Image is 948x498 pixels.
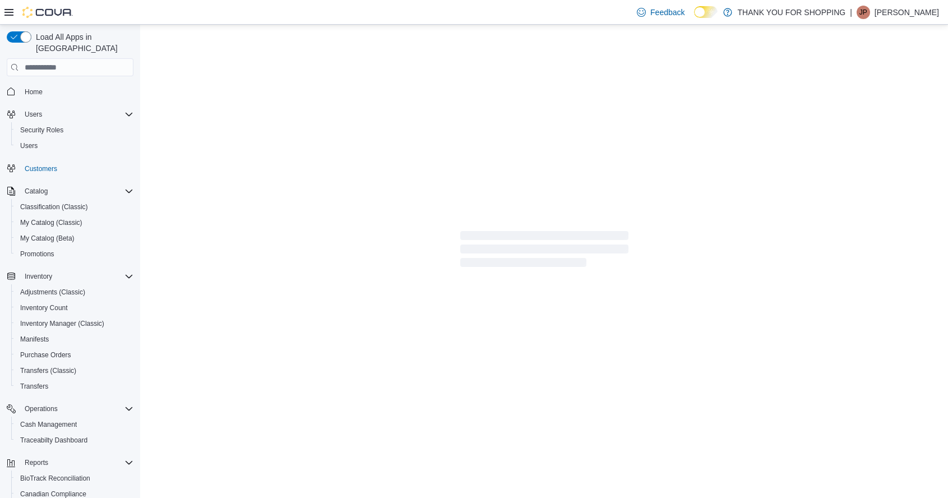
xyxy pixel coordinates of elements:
[857,6,870,19] div: Joe Pepe
[11,246,138,262] button: Promotions
[16,232,79,245] a: My Catalog (Beta)
[11,363,138,379] button: Transfers (Classic)
[2,401,138,417] button: Operations
[16,380,133,393] span: Transfers
[20,402,62,416] button: Operations
[11,331,138,347] button: Manifests
[11,284,138,300] button: Adjustments (Classic)
[20,202,88,211] span: Classification (Classic)
[11,199,138,215] button: Classification (Classic)
[738,6,846,19] p: THANK YOU FOR SHOPPING
[2,183,138,199] button: Catalog
[2,160,138,177] button: Customers
[2,107,138,122] button: Users
[694,6,718,18] input: Dark Mode
[20,270,133,283] span: Inventory
[11,432,138,448] button: Traceabilty Dashboard
[20,218,82,227] span: My Catalog (Classic)
[16,348,76,362] a: Purchase Orders
[20,335,49,344] span: Manifests
[16,317,109,330] a: Inventory Manager (Classic)
[11,138,138,154] button: Users
[20,84,133,98] span: Home
[16,434,133,447] span: Traceabilty Dashboard
[2,269,138,284] button: Inventory
[16,247,133,261] span: Promotions
[650,7,685,18] span: Feedback
[16,418,133,431] span: Cash Management
[11,417,138,432] button: Cash Management
[16,333,53,346] a: Manifests
[20,456,133,469] span: Reports
[850,6,852,19] p: |
[11,471,138,486] button: BioTrack Reconciliation
[16,232,133,245] span: My Catalog (Beta)
[25,187,48,196] span: Catalog
[16,434,92,447] a: Traceabilty Dashboard
[20,141,38,150] span: Users
[11,379,138,394] button: Transfers
[20,288,85,297] span: Adjustments (Classic)
[16,247,59,261] a: Promotions
[20,474,90,483] span: BioTrack Reconciliation
[20,185,133,198] span: Catalog
[16,200,133,214] span: Classification (Classic)
[20,108,133,121] span: Users
[25,458,48,467] span: Reports
[25,164,57,173] span: Customers
[2,83,138,99] button: Home
[11,215,138,230] button: My Catalog (Classic)
[16,301,133,315] span: Inventory Count
[16,364,133,377] span: Transfers (Classic)
[11,122,138,138] button: Security Roles
[16,333,133,346] span: Manifests
[2,455,138,471] button: Reports
[16,216,133,229] span: My Catalog (Classic)
[16,380,53,393] a: Transfers
[16,216,87,229] a: My Catalog (Classic)
[16,301,72,315] a: Inventory Count
[16,472,95,485] a: BioTrack Reconciliation
[20,185,52,198] button: Catalog
[16,472,133,485] span: BioTrack Reconciliation
[20,402,133,416] span: Operations
[16,123,133,137] span: Security Roles
[20,456,53,469] button: Reports
[22,7,73,18] img: Cova
[31,31,133,54] span: Load All Apps in [GEOGRAPHIC_DATA]
[20,85,47,99] a: Home
[16,139,42,153] a: Users
[16,317,133,330] span: Inventory Manager (Classic)
[16,364,81,377] a: Transfers (Classic)
[11,300,138,316] button: Inventory Count
[25,87,43,96] span: Home
[16,139,133,153] span: Users
[20,366,76,375] span: Transfers (Classic)
[20,303,68,312] span: Inventory Count
[20,382,48,391] span: Transfers
[16,285,90,299] a: Adjustments (Classic)
[875,6,939,19] p: [PERSON_NAME]
[859,6,867,19] span: JP
[16,123,68,137] a: Security Roles
[16,285,133,299] span: Adjustments (Classic)
[20,126,63,135] span: Security Roles
[11,230,138,246] button: My Catalog (Beta)
[20,162,133,176] span: Customers
[20,436,87,445] span: Traceabilty Dashboard
[25,272,52,281] span: Inventory
[25,110,42,119] span: Users
[11,316,138,331] button: Inventory Manager (Classic)
[11,347,138,363] button: Purchase Orders
[20,351,71,359] span: Purchase Orders
[20,162,62,176] a: Customers
[20,250,54,259] span: Promotions
[694,18,695,19] span: Dark Mode
[25,404,58,413] span: Operations
[632,1,689,24] a: Feedback
[20,108,47,121] button: Users
[16,348,133,362] span: Purchase Orders
[16,418,81,431] a: Cash Management
[20,319,104,328] span: Inventory Manager (Classic)
[20,270,57,283] button: Inventory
